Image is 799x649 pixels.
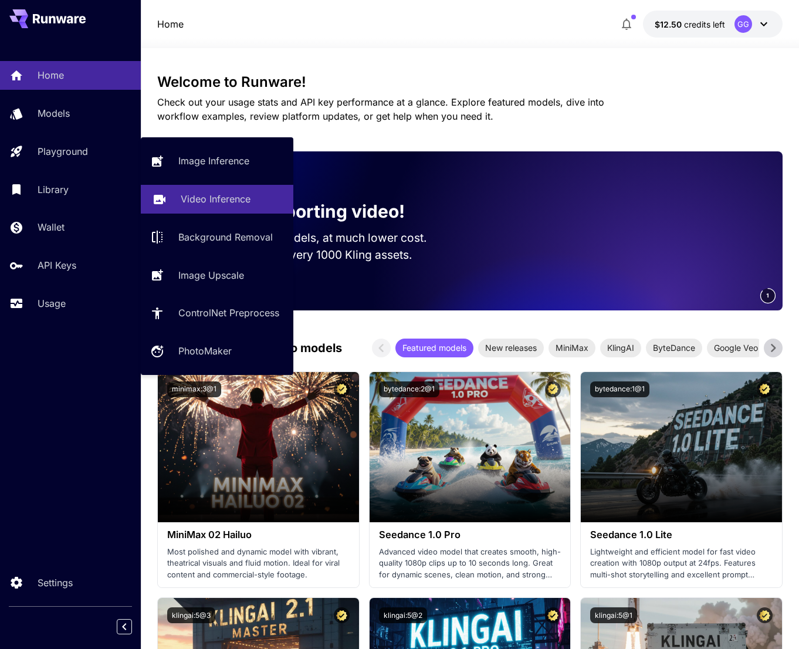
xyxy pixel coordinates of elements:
[167,607,215,623] button: klingai:5@3
[734,15,752,33] div: GG
[38,296,66,310] p: Usage
[178,344,232,358] p: PhotoMaker
[38,220,65,234] p: Wallet
[590,607,637,623] button: klingai:5@1
[178,154,249,168] p: Image Inference
[167,546,350,581] p: Most polished and dynamic model with vibrant, theatrical visuals and fluid motion. Ideal for vira...
[209,198,405,225] p: Now supporting video!
[167,381,221,397] button: minimax:3@1
[590,529,773,540] h3: Seedance 1.0 Lite
[38,144,88,158] p: Playground
[581,372,782,522] img: alt
[478,342,544,354] span: New releases
[141,299,293,327] a: ControlNet Preprocess
[157,74,783,90] h3: Welcome to Runware!
[370,372,571,522] img: alt
[167,529,350,540] h3: MiniMax 02 Hailuo
[757,381,773,397] button: Certified Model – Vetted for best performance and includes a commercial license.
[157,17,184,31] nav: breadcrumb
[379,546,561,581] p: Advanced video model that creates smooth, high-quality 1080p clips up to 10 seconds long. Great f...
[141,223,293,252] a: Background Removal
[707,342,765,354] span: Google Veo
[643,11,783,38] button: $12.499
[590,381,649,397] button: bytedance:1@1
[176,246,449,263] p: Save up to $500 for every 1000 Kling assets.
[176,229,449,246] p: Run the best video models, at much lower cost.
[38,182,69,197] p: Library
[38,106,70,120] p: Models
[655,18,725,31] div: $12.499
[549,342,595,354] span: MiniMax
[600,342,641,354] span: KlingAI
[178,268,244,282] p: Image Upscale
[545,381,561,397] button: Certified Model – Vetted for best performance and includes a commercial license.
[38,258,76,272] p: API Keys
[141,337,293,366] a: PhotoMaker
[178,306,279,320] p: ControlNet Preprocess
[181,192,250,206] p: Video Inference
[379,529,561,540] h3: Seedance 1.0 Pro
[157,96,604,122] span: Check out your usage stats and API key performance at a glance. Explore featured models, dive int...
[379,607,427,623] button: klingai:5@2
[141,147,293,175] a: Image Inference
[141,261,293,289] a: Image Upscale
[545,607,561,623] button: Certified Model – Vetted for best performance and includes a commercial license.
[379,381,439,397] button: bytedance:2@1
[178,230,273,244] p: Background Removal
[590,546,773,581] p: Lightweight and efficient model for fast video creation with 1080p output at 24fps. Features mult...
[141,185,293,214] a: Video Inference
[158,372,359,522] img: alt
[334,381,350,397] button: Certified Model – Vetted for best performance and includes a commercial license.
[334,607,350,623] button: Certified Model – Vetted for best performance and includes a commercial license.
[117,619,132,634] button: Collapse sidebar
[38,68,64,82] p: Home
[38,576,73,590] p: Settings
[646,342,702,354] span: ByteDance
[126,616,141,637] div: Collapse sidebar
[395,342,473,354] span: Featured models
[757,607,773,623] button: Certified Model – Vetted for best performance and includes a commercial license.
[655,19,684,29] span: $12.50
[684,19,725,29] span: credits left
[766,291,770,300] span: 1
[157,17,184,31] p: Home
